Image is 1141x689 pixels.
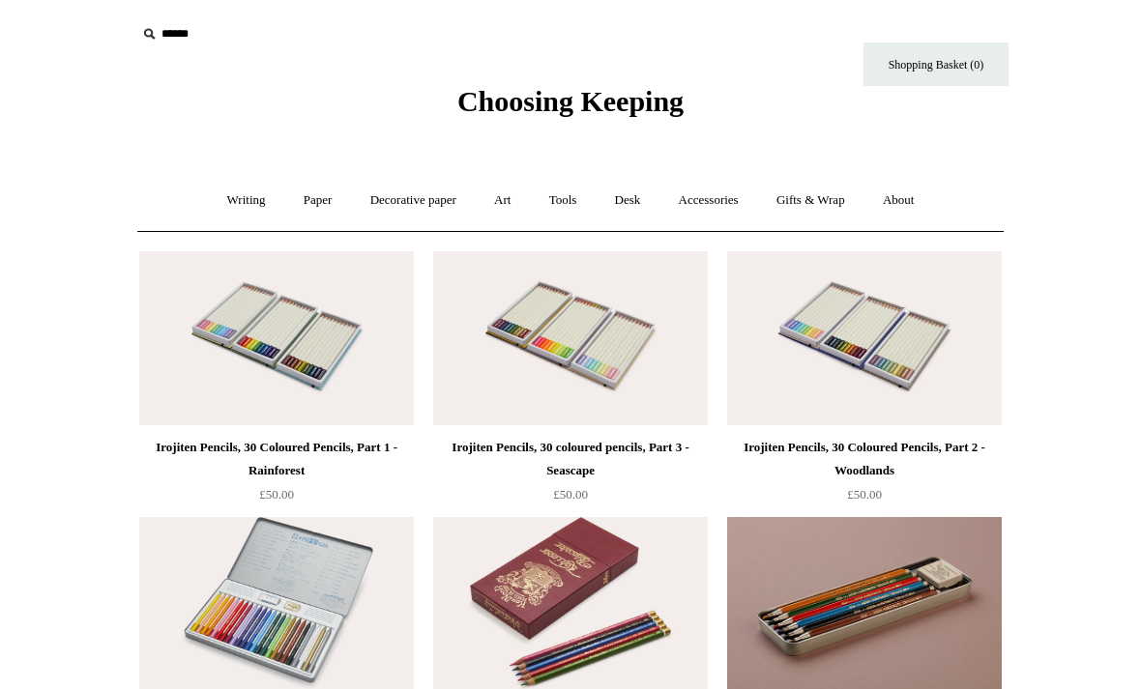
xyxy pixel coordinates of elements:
[139,251,414,425] img: Irojiten Pencils, 30 Coloured Pencils, Part 1 - Rainforest
[727,251,1002,425] a: Irojiten Pencils, 30 Coloured Pencils, Part 2 - Woodlands Irojiten Pencils, 30 Coloured Pencils, ...
[457,100,684,114] a: Choosing Keeping
[532,175,595,226] a: Tools
[438,436,703,482] div: Irojiten Pencils, 30 coloured pencils, Part 3 - Seascape
[727,436,1002,515] a: Irojiten Pencils, 30 Coloured Pencils, Part 2 - Woodlands £50.00
[661,175,756,226] a: Accessories
[727,251,1002,425] img: Irojiten Pencils, 30 Coloured Pencils, Part 2 - Woodlands
[139,436,414,515] a: Irojiten Pencils, 30 Coloured Pencils, Part 1 - Rainforest £50.00
[553,487,588,502] span: £50.00
[863,43,1009,86] a: Shopping Basket (0)
[433,251,708,425] a: Irojiten Pencils, 30 coloured pencils, Part 3 - Seascape Irojiten Pencils, 30 coloured pencils, P...
[353,175,474,226] a: Decorative paper
[210,175,283,226] a: Writing
[477,175,528,226] a: Art
[433,436,708,515] a: Irojiten Pencils, 30 coloured pencils, Part 3 - Seascape £50.00
[144,436,409,482] div: Irojiten Pencils, 30 Coloured Pencils, Part 1 - Rainforest
[457,85,684,117] span: Choosing Keeping
[847,487,882,502] span: £50.00
[865,175,932,226] a: About
[598,175,658,226] a: Desk
[433,251,708,425] img: Irojiten Pencils, 30 coloured pencils, Part 3 - Seascape
[139,251,414,425] a: Irojiten Pencils, 30 Coloured Pencils, Part 1 - Rainforest Irojiten Pencils, 30 Coloured Pencils,...
[732,436,997,482] div: Irojiten Pencils, 30 Coloured Pencils, Part 2 - Woodlands
[759,175,863,226] a: Gifts & Wrap
[259,487,294,502] span: £50.00
[286,175,350,226] a: Paper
